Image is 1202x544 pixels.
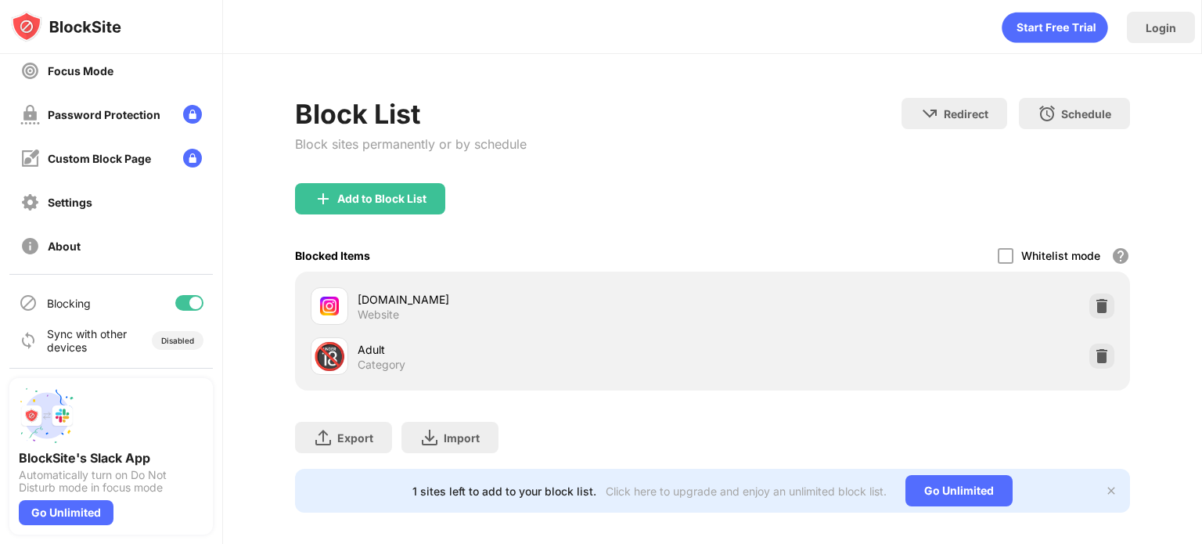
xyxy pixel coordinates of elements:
img: focus-off.svg [20,61,40,81]
div: Block List [295,98,527,130]
div: Custom Block Page [48,152,151,165]
div: Password Protection [48,108,160,121]
div: Sync with other devices [47,327,128,354]
div: Redirect [944,107,988,121]
div: Focus Mode [48,64,113,77]
img: favicons [320,297,339,315]
div: [DOMAIN_NAME] [358,291,712,308]
div: Add to Block List [337,193,426,205]
img: lock-menu.svg [183,105,202,124]
img: lock-menu.svg [183,149,202,168]
div: About [48,240,81,253]
div: 1 sites left to add to your block list. [412,485,596,498]
div: Whitelist mode [1021,249,1100,262]
img: x-button.svg [1105,485,1117,497]
img: sync-icon.svg [19,331,38,350]
div: Login [1146,21,1176,34]
div: Block sites permanently or by schedule [295,136,527,152]
img: logo-blocksite.svg [11,11,121,42]
img: blocking-icon.svg [19,294,38,312]
div: Website [358,308,399,322]
div: BlockSite's Slack App [19,450,203,466]
img: customize-block-page-off.svg [20,149,40,168]
div: Go Unlimited [19,500,113,525]
img: push-slack.svg [19,387,75,444]
div: Go Unlimited [905,475,1013,506]
div: Export [337,431,373,445]
div: Adult [358,341,712,358]
img: settings-off.svg [20,193,40,212]
img: about-off.svg [20,236,40,256]
div: Import [444,431,480,445]
div: Disabled [161,336,194,345]
div: animation [1002,12,1108,43]
div: Automatically turn on Do Not Disturb mode in focus mode [19,469,203,494]
div: 🔞 [313,340,346,373]
div: Click here to upgrade and enjoy an unlimited block list. [606,485,887,498]
div: Settings [48,196,92,209]
div: Blocking [47,297,91,310]
div: Category [358,358,405,372]
div: Blocked Items [295,249,370,262]
div: Schedule [1061,107,1111,121]
img: password-protection-off.svg [20,105,40,124]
